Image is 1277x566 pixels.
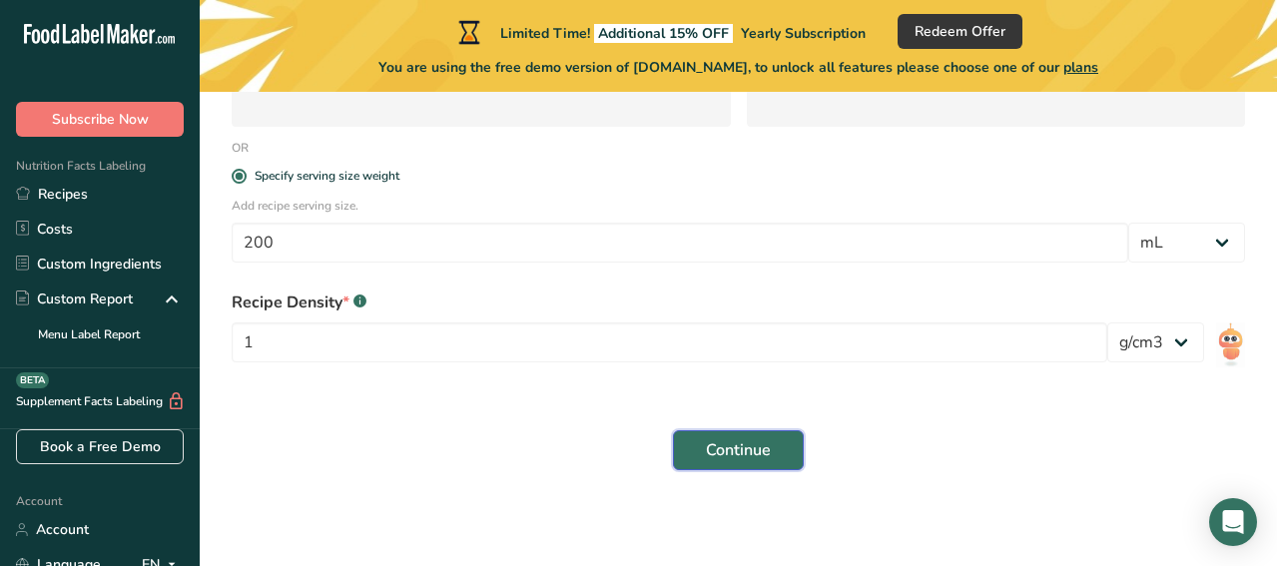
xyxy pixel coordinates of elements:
[16,372,49,388] div: BETA
[454,20,866,44] div: Limited Time!
[1216,322,1245,367] img: ai-bot.1dcbe71.gif
[16,288,133,309] div: Custom Report
[378,57,1098,78] span: You are using the free demo version of [DOMAIN_NAME], to unlock all features please choose one of...
[232,290,1107,314] div: Recipe Density
[898,14,1022,49] button: Redeem Offer
[594,24,733,43] span: Additional 15% OFF
[706,438,771,462] span: Continue
[1063,58,1098,77] span: plans
[1209,498,1257,546] div: Open Intercom Messenger
[673,430,804,470] button: Continue
[232,223,1128,263] input: Type your serving size here
[16,429,184,464] a: Book a Free Demo
[232,322,1107,362] input: Type your density here
[232,197,1245,215] p: Add recipe serving size.
[220,139,261,157] div: OR
[741,24,866,43] span: Yearly Subscription
[255,169,399,184] div: Specify serving size weight
[915,21,1005,42] span: Redeem Offer
[52,109,149,130] span: Subscribe Now
[16,102,184,137] button: Subscribe Now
